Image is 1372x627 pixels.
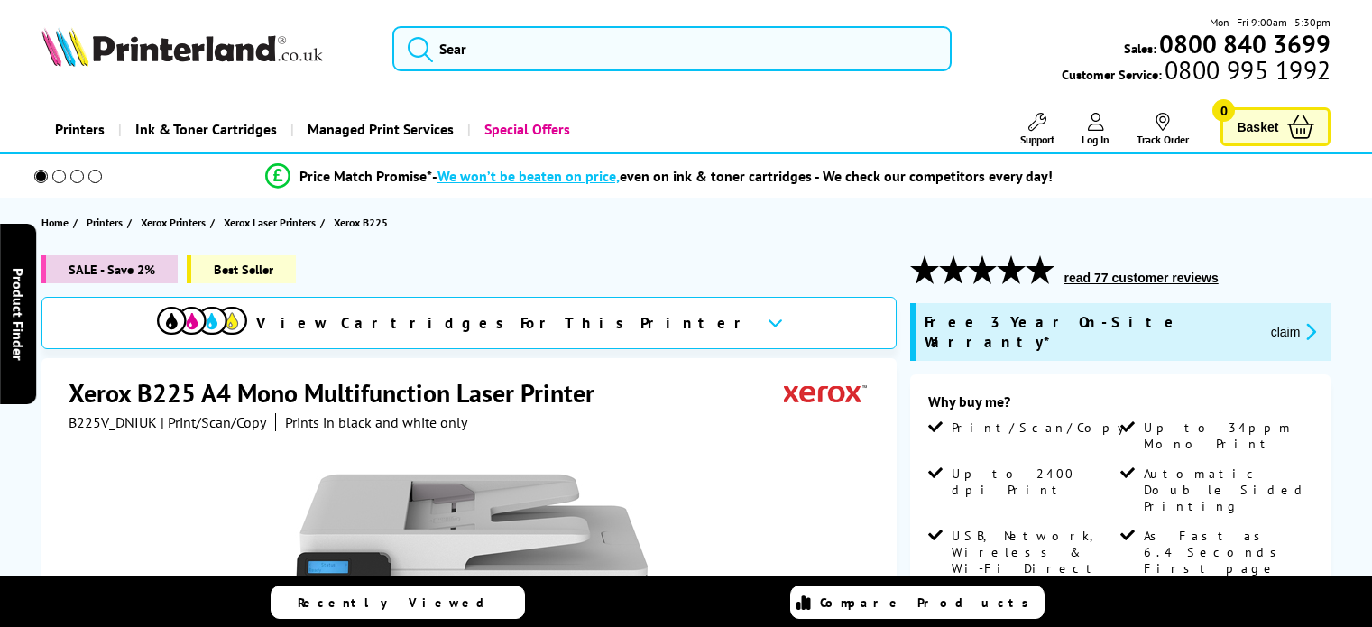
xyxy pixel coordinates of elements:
[1144,420,1309,452] span: Up to 34ppm Mono Print
[118,106,290,152] a: Ink & Toner Cartridges
[820,595,1038,611] span: Compare Products
[141,213,206,232] span: Xerox Printers
[298,595,502,611] span: Recently Viewed
[187,255,296,283] span: Best Seller
[1220,107,1331,146] a: Basket 0
[299,167,432,185] span: Price Match Promise*
[41,213,73,232] a: Home
[925,312,1257,352] span: Free 3 Year On-Site Warranty*
[285,413,467,431] i: Prints in black and white only
[952,528,1117,576] span: USB, Network, Wireless & Wi-Fi Direct
[928,392,1313,420] div: Why buy me?
[1020,113,1054,146] a: Support
[41,27,370,70] a: Printerland Logo
[87,213,123,232] span: Printers
[1144,466,1309,514] span: Automatic Double Sided Printing
[432,167,1053,185] div: - even on ink & toner cartridges - We check our competitors every day!
[87,213,127,232] a: Printers
[1144,528,1309,576] span: As Fast as 6.4 Seconds First page
[135,106,277,152] span: Ink & Toner Cartridges
[952,420,1137,436] span: Print/Scan/Copy
[69,413,157,431] span: B225V_DNIUK
[467,106,584,152] a: Special Offers
[1062,61,1331,83] span: Customer Service:
[1159,27,1331,60] b: 0800 840 3699
[437,167,620,185] span: We won’t be beaten on price,
[256,313,752,333] span: View Cartridges For This Printer
[1210,14,1331,31] span: Mon - Fri 9:00am - 5:30pm
[224,213,320,232] a: Xerox Laser Printers
[1266,321,1322,342] button: promo-description
[141,213,210,232] a: Xerox Printers
[224,213,316,232] span: Xerox Laser Printers
[1212,99,1235,122] span: 0
[1137,113,1189,146] a: Track Order
[790,586,1045,619] a: Compare Products
[1082,113,1110,146] a: Log In
[1162,61,1331,78] span: 0800 995 1992
[41,213,69,232] span: Home
[290,106,467,152] a: Managed Print Services
[334,213,388,232] span: Xerox B225
[334,213,392,232] a: Xerox B225
[1124,40,1156,57] span: Sales:
[1082,133,1110,146] span: Log In
[41,27,323,67] img: Printerland Logo
[41,106,118,152] a: Printers
[1156,35,1331,52] a: 0800 840 3699
[784,376,867,410] img: Xerox
[9,161,1309,192] li: modal_Promise
[392,26,952,71] input: Sear
[1059,270,1224,286] button: read 77 customer reviews
[41,255,178,283] span: SALE - Save 2%
[1237,115,1278,139] span: Basket
[952,466,1117,498] span: Up to 2400 dpi Print
[271,586,525,619] a: Recently Viewed
[9,267,27,360] span: Product Finder
[161,413,266,431] span: | Print/Scan/Copy
[69,376,612,410] h1: Xerox B225 A4 Mono Multifunction Laser Printer
[157,307,247,335] img: View Cartridges
[1020,133,1054,146] span: Support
